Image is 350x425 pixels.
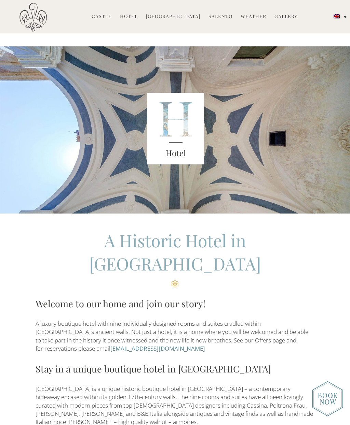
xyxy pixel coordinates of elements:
h2: A Historic Hotel in [GEOGRAPHIC_DATA] [36,229,315,288]
h3: Hotel [147,147,204,159]
a: Hotel [120,13,138,21]
a: Castle [92,13,112,21]
a: [EMAIL_ADDRESS][DOMAIN_NAME] [110,345,205,352]
img: castello_header_block.png [147,93,204,164]
img: Castello di Ugento [19,3,47,32]
a: [GEOGRAPHIC_DATA] [146,13,200,21]
a: Gallery [274,13,297,21]
p: A luxury boutique hotel with nine individually designed rooms and suites cradled within [GEOGRAPH... [36,320,315,353]
img: new-booknow.png [312,381,343,416]
a: Weather [241,13,266,21]
h3: Stay in a unique boutique hotel in [GEOGRAPHIC_DATA] [36,362,315,376]
a: Salento [208,13,232,21]
img: English [334,14,340,18]
h3: Welcome to our home and join our story! [36,297,315,310]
